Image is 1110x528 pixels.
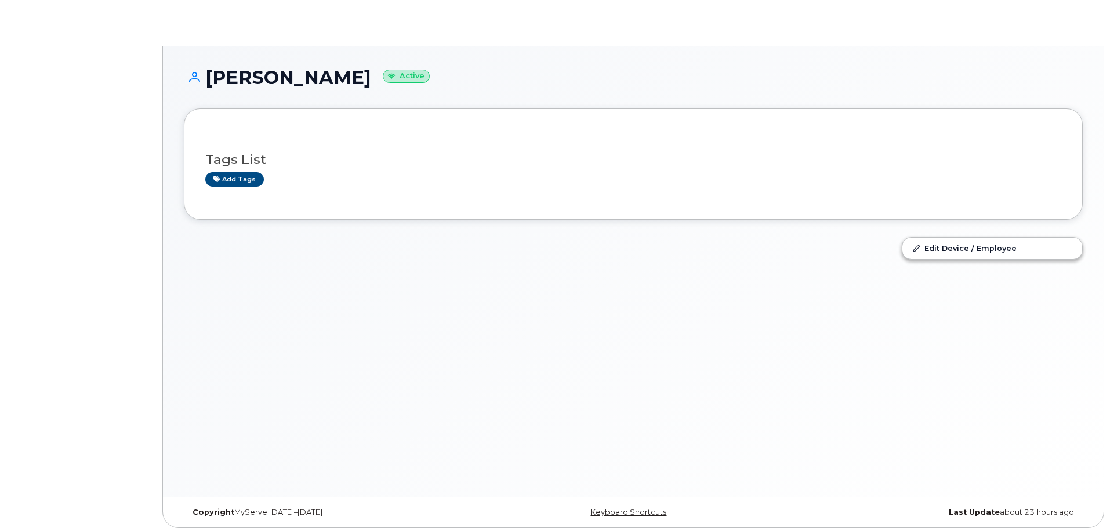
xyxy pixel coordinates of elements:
strong: Copyright [193,508,234,516]
h1: [PERSON_NAME] [184,67,1083,88]
small: Active [383,70,430,83]
div: about 23 hours ago [783,508,1083,517]
a: Add tags [205,172,264,187]
a: Keyboard Shortcuts [590,508,666,516]
a: Edit Device / Employee [902,238,1082,258]
strong: Last Update [949,508,1000,516]
div: MyServe [DATE]–[DATE] [184,508,484,517]
h3: Tags List [205,152,1061,167]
